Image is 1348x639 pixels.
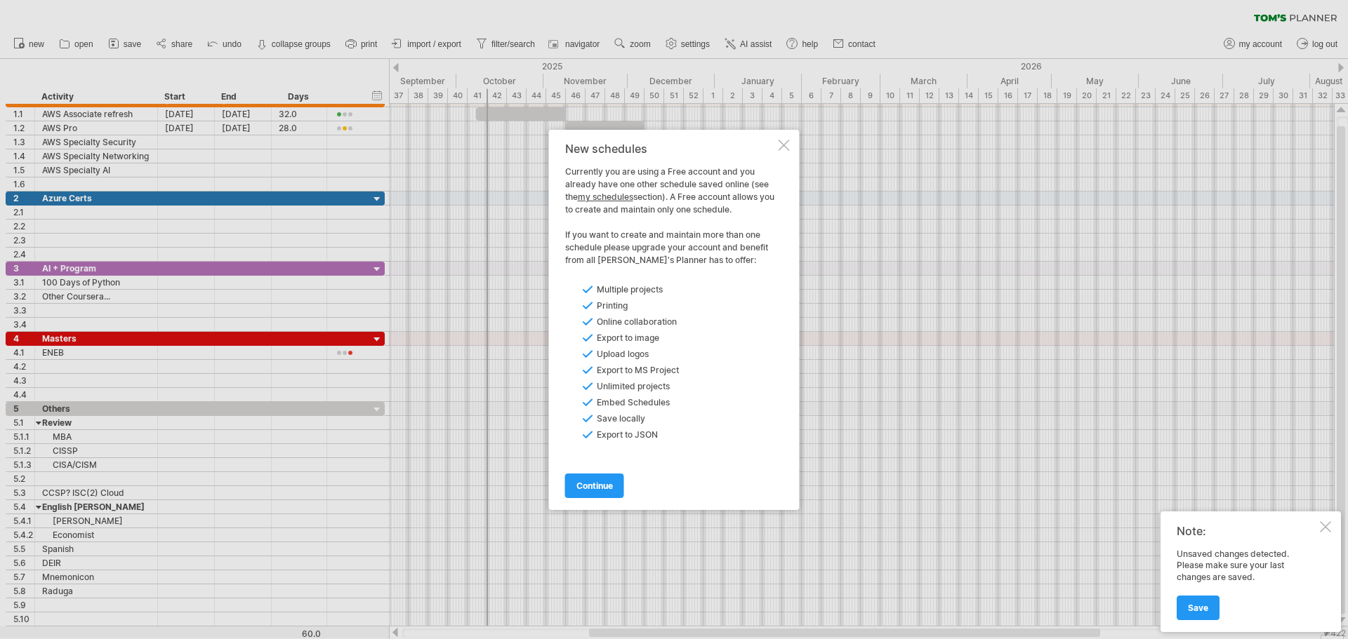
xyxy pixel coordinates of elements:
li: Printing [583,300,726,312]
span: Save [1188,603,1208,613]
li: Upload logos [583,348,726,361]
li: Embed Schedules [583,396,726,409]
div: Unsaved changes detected. Please make sure your last changes are saved. [1177,549,1317,619]
li: Export to image [583,332,726,344]
a: my schedules [578,191,633,202]
div: Currently you are using a Free account and you already have one other schedule saved online (see ... [565,166,776,267]
a: Save [1177,596,1220,620]
li: Export to MS Project [583,364,726,377]
div: Note: [1177,524,1317,538]
a: continue [565,473,624,498]
li: Multiple projects [583,283,726,296]
li: Export to JSON [583,429,726,441]
li: Save locally [583,412,726,425]
li: Unlimited projects [583,380,726,393]
span: continue [576,480,613,491]
div: New schedules [565,142,776,155]
li: Online collaboration [583,316,726,328]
